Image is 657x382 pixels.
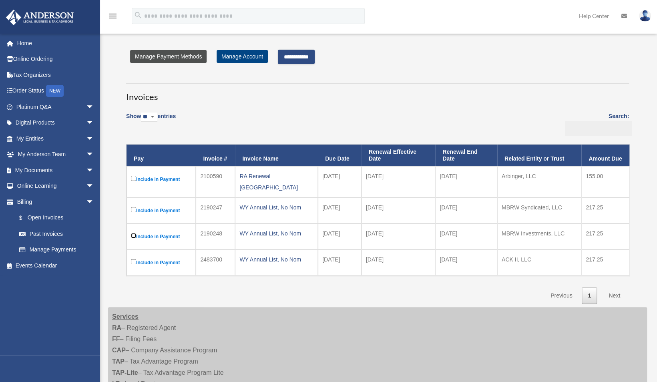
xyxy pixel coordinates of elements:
[6,178,106,194] a: Online Learningarrow_drop_down
[497,223,581,249] td: MBRW Investments, LLC
[362,223,435,249] td: [DATE]
[581,223,629,249] td: 217.25
[46,85,64,97] div: NEW
[86,147,102,163] span: arrow_drop_down
[544,288,578,304] a: Previous
[497,197,581,223] td: MBRW Syndicated, LLC
[108,14,118,21] a: menu
[86,99,102,115] span: arrow_drop_down
[11,226,102,242] a: Past Invoices
[112,324,121,331] strong: RA
[6,99,106,115] a: Platinum Q&Aarrow_drop_down
[6,115,106,131] a: Digital Productsarrow_drop_down
[24,213,28,223] span: $
[435,197,497,223] td: [DATE]
[131,174,191,184] label: Include in Payment
[6,194,102,210] a: Billingarrow_drop_down
[362,197,435,223] td: [DATE]
[6,131,106,147] a: My Entitiesarrow_drop_down
[11,210,98,226] a: $Open Invoices
[126,111,176,130] label: Show entries
[86,131,102,147] span: arrow_drop_down
[86,178,102,195] span: arrow_drop_down
[112,347,126,354] strong: CAP
[435,145,497,166] th: Renewal End Date: activate to sort column ascending
[6,35,106,51] a: Home
[130,50,207,63] a: Manage Payment Methods
[235,145,318,166] th: Invoice Name: activate to sort column ascending
[318,166,362,197] td: [DATE]
[131,259,136,264] input: Include in Payment
[239,254,313,265] div: WY Annual List, No Nom
[112,336,120,342] strong: FF
[131,205,191,215] label: Include in Payment
[86,194,102,210] span: arrow_drop_down
[318,197,362,223] td: [DATE]
[362,166,435,197] td: [DATE]
[318,223,362,249] td: [DATE]
[603,288,626,304] a: Next
[239,228,313,239] div: WY Annual List, No Nom
[196,223,235,249] td: 2190248
[497,166,581,197] td: Arbinger, LLC
[318,145,362,166] th: Due Date: activate to sort column ascending
[239,171,313,193] div: RA Renewal [GEOGRAPHIC_DATA]
[562,111,629,136] label: Search:
[318,249,362,275] td: [DATE]
[126,83,629,103] h3: Invoices
[131,233,136,238] input: Include in Payment
[6,162,106,178] a: My Documentsarrow_drop_down
[108,11,118,21] i: menu
[131,207,136,212] input: Include in Payment
[362,145,435,166] th: Renewal Effective Date: activate to sort column ascending
[196,197,235,223] td: 2190247
[112,369,138,376] strong: TAP-Lite
[435,249,497,275] td: [DATE]
[134,11,143,20] i: search
[11,242,102,258] a: Manage Payments
[6,257,106,273] a: Events Calendar
[435,166,497,197] td: [DATE]
[196,166,235,197] td: 2100590
[565,121,632,137] input: Search:
[581,249,629,275] td: 217.25
[112,313,139,320] strong: Services
[196,145,235,166] th: Invoice #: activate to sort column ascending
[239,202,313,213] div: WY Annual List, No Nom
[639,10,651,22] img: User Pic
[497,249,581,275] td: ACK II, LLC
[196,249,235,275] td: 2483700
[581,166,629,197] td: 155.00
[131,231,191,241] label: Include in Payment
[435,223,497,249] td: [DATE]
[86,115,102,131] span: arrow_drop_down
[582,288,597,304] a: 1
[6,147,106,163] a: My Anderson Teamarrow_drop_down
[141,113,157,122] select: Showentries
[127,145,196,166] th: Pay: activate to sort column descending
[86,162,102,179] span: arrow_drop_down
[6,83,106,99] a: Order StatusNEW
[581,197,629,223] td: 217.25
[131,176,136,181] input: Include in Payment
[362,249,435,275] td: [DATE]
[217,50,268,63] a: Manage Account
[131,257,191,267] label: Include in Payment
[4,10,76,25] img: Anderson Advisors Platinum Portal
[6,67,106,83] a: Tax Organizers
[581,145,629,166] th: Amount Due: activate to sort column ascending
[497,145,581,166] th: Related Entity or Trust: activate to sort column ascending
[6,51,106,67] a: Online Ordering
[112,358,125,365] strong: TAP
